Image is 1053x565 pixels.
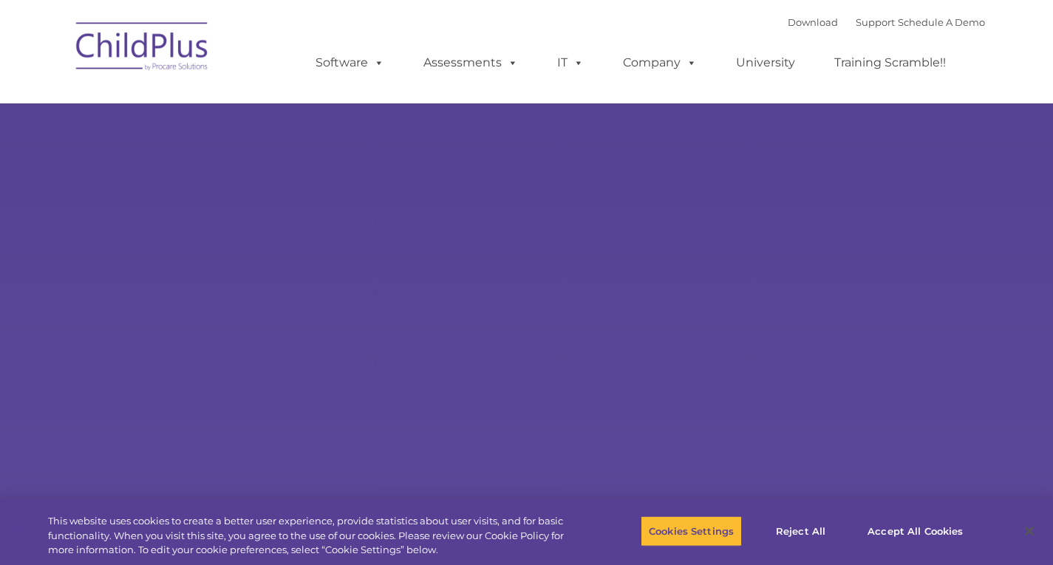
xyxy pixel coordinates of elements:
[608,48,712,78] a: Company
[69,12,217,86] img: ChildPlus by Procare Solutions
[48,514,579,558] div: This website uses cookies to create a better user experience, provide statistics about user visit...
[754,516,847,547] button: Reject All
[819,48,961,78] a: Training Scramble!!
[898,16,985,28] a: Schedule A Demo
[1013,515,1046,547] button: Close
[542,48,599,78] a: IT
[641,516,742,547] button: Cookies Settings
[409,48,533,78] a: Assessments
[788,16,985,28] font: |
[301,48,399,78] a: Software
[788,16,838,28] a: Download
[721,48,810,78] a: University
[856,16,895,28] a: Support
[859,516,971,547] button: Accept All Cookies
